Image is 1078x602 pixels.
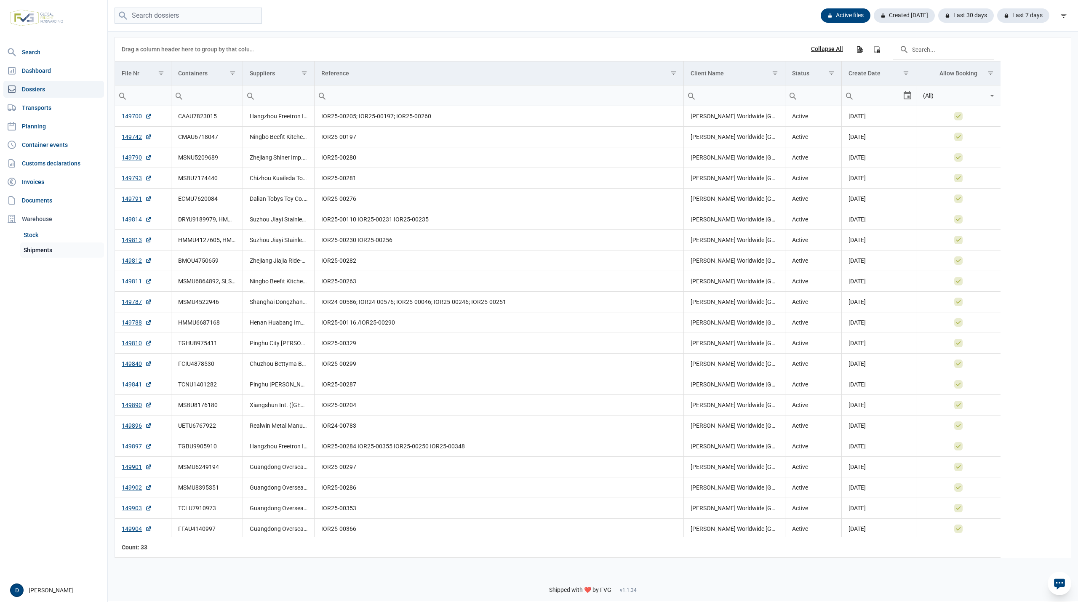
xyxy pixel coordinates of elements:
td: MSMU4522946 [171,292,243,312]
a: 149841 [122,380,152,389]
td: Filter cell [314,85,683,106]
td: [PERSON_NAME] Worldwide [GEOGRAPHIC_DATA] [683,106,785,127]
span: Show filter options for column 'Allow Booking' [987,70,994,76]
span: [DATE] [849,402,866,408]
a: 149902 [122,483,152,492]
td: Dalian Tobys Toy Co., Ltd. [243,189,314,209]
td: Filter cell [115,85,171,106]
td: Column Client Name [683,61,785,85]
div: Created [DATE] [874,8,935,23]
a: 149813 [122,236,152,244]
td: Active [785,250,842,271]
td: FFAU4140997 [171,519,243,539]
span: [DATE] [849,484,866,491]
td: IOR25-00281 [314,168,683,189]
a: 149700 [122,112,152,120]
td: Active [785,519,842,539]
td: Active [785,436,842,457]
td: Henan Huabang Implement & Cooker Co., Ltd. [243,312,314,333]
td: Active [785,230,842,250]
td: Active [785,333,842,354]
span: [DATE] [849,175,866,181]
td: [PERSON_NAME] Worldwide [GEOGRAPHIC_DATA] [683,477,785,498]
td: [PERSON_NAME] Worldwide [GEOGRAPHIC_DATA] [683,147,785,168]
td: Active [785,395,842,416]
td: Active [785,209,842,230]
a: 149790 [122,153,152,162]
a: 149810 [122,339,152,347]
td: Column Create Date [842,61,916,85]
a: Search [3,44,104,61]
div: Search box [684,85,699,106]
input: Filter cell [684,85,785,106]
td: Active [785,374,842,395]
td: HMMU4127605, HMMU4129491 [171,230,243,250]
td: IOR25-00286 [314,477,683,498]
td: Guangdong Overseas Chinese Enterprises Co., Ltd. [243,477,314,498]
button: D [10,583,24,597]
td: Filter cell [916,85,1001,106]
td: [PERSON_NAME] Worldwide [GEOGRAPHIC_DATA] [683,457,785,477]
td: IOR25-00287 [314,374,683,395]
span: Show filter options for column 'Status' [828,70,835,76]
td: [PERSON_NAME] Worldwide [GEOGRAPHIC_DATA] [683,189,785,209]
td: [PERSON_NAME] Worldwide [GEOGRAPHIC_DATA] [683,209,785,230]
div: Suppliers [250,70,275,77]
input: Search dossiers [115,8,262,24]
span: [DATE] [849,463,866,470]
td: [PERSON_NAME] Worldwide [GEOGRAPHIC_DATA] [683,168,785,189]
td: Active [785,416,842,436]
span: [DATE] [849,360,866,367]
td: Active [785,147,842,168]
span: Show filter options for column 'File Nr' [158,70,164,76]
td: [PERSON_NAME] Worldwide [GEOGRAPHIC_DATA] [683,127,785,147]
a: 149890 [122,401,152,409]
div: Active files [821,8,870,23]
td: [PERSON_NAME] Worldwide [GEOGRAPHIC_DATA] [683,436,785,457]
div: Column Chooser [869,42,884,57]
td: DRYU9189979, HMMU6056692, KOCU4246426 [171,209,243,230]
td: MSBU7174440 [171,168,243,189]
input: Filter cell [842,85,902,106]
input: Filter cell [916,85,987,106]
div: Containers [178,70,208,77]
td: UETU6767922 [171,416,243,436]
a: Dashboard [3,62,104,79]
td: Active [785,106,842,127]
td: [PERSON_NAME] Worldwide [GEOGRAPHIC_DATA] [683,354,785,374]
td: IOR25-00110 IOR25-00231 IOR25-00235 [314,209,683,230]
td: Column Reference [314,61,683,85]
td: Realwin Metal Manufacture Company Ltd. [243,416,314,436]
span: Shipped with ❤️ by FVG [549,586,611,594]
td: IOR25-00284 IOR25-00355 IOR25-00250 IOR25-00348 [314,436,683,457]
div: Data grid with 33 rows and 8 columns [115,37,1001,558]
td: Zhejiang Jiajia Ride-on Co., Ltd. [243,250,314,271]
span: [DATE] [849,278,866,285]
span: - [615,586,616,594]
td: Active [785,292,842,312]
td: Guangdong Overseas Chinese Enterprises Co., Ltd. [243,498,314,519]
a: Shipments [20,242,104,258]
td: IOR25-00205; IOR25-00197; IOR25-00260 [314,106,683,127]
td: Active [785,457,842,477]
td: CMAU6718047 [171,127,243,147]
td: [PERSON_NAME] Worldwide [GEOGRAPHIC_DATA] [683,271,785,292]
a: 149793 [122,174,152,182]
a: 149742 [122,133,152,141]
td: MSBU8176180 [171,395,243,416]
span: Show filter options for column 'Suppliers' [301,70,307,76]
td: IOR25-00366 [314,519,683,539]
td: Active [785,498,842,519]
a: 149903 [122,504,152,512]
div: File Nr Count: 33 [122,543,164,551]
span: [DATE] [849,154,866,161]
td: Active [785,312,842,333]
span: [DATE] [849,113,866,120]
td: TGHU8975411 [171,333,243,354]
td: TCLU7910973 [171,498,243,519]
div: Data grid toolbar [122,37,994,61]
td: IOR25-00299 [314,354,683,374]
td: Column File Nr [115,61,171,85]
div: Status [792,70,809,77]
a: Stock [20,227,104,242]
